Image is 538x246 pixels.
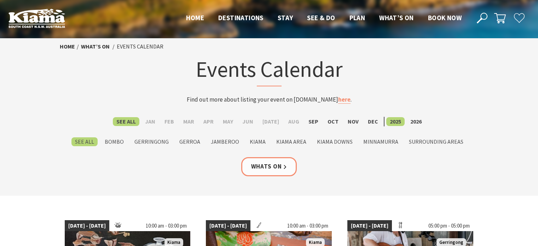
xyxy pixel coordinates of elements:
label: Aug [285,117,303,126]
label: Gerringong [131,137,172,146]
span: Plan [349,13,365,22]
label: Kiama [246,137,269,146]
span: Book now [428,13,462,22]
label: Sep [305,117,322,126]
a: here [338,96,351,104]
img: Kiama Logo [8,8,65,28]
a: Home [60,43,75,50]
label: Kiama Downs [313,137,356,146]
label: Nov [344,117,362,126]
label: Surrounding Areas [405,137,467,146]
label: Jan [141,117,159,126]
label: Jun [239,117,257,126]
label: Bombo [101,137,127,146]
span: What’s On [379,13,414,22]
p: Find out more about listing your event on [DOMAIN_NAME] . [131,95,408,104]
label: Dec [364,117,382,126]
a: Whats On [241,157,297,176]
label: Kiama Area [273,137,310,146]
label: [DATE] [259,117,283,126]
nav: Main Menu [179,12,469,24]
span: [DATE] - [DATE] [206,220,250,231]
label: Gerroa [176,137,204,146]
span: Destinations [218,13,264,22]
label: Mar [180,117,198,126]
span: [DATE] - [DATE] [65,220,109,231]
label: Oct [324,117,342,126]
label: May [219,117,237,126]
h1: Events Calendar [131,55,408,86]
span: Home [186,13,204,22]
label: 2026 [407,117,425,126]
label: Minnamurra [360,137,402,146]
label: See All [113,117,139,126]
label: 2025 [386,117,405,126]
span: 10:00 am - 03:00 pm [284,220,332,231]
span: 10:00 am - 03:00 pm [142,220,190,231]
span: Stay [278,13,293,22]
label: Feb [161,117,178,126]
span: See & Do [307,13,335,22]
label: See All [71,137,98,146]
a: What’s On [81,43,110,50]
label: Apr [200,117,217,126]
span: [DATE] - [DATE] [347,220,392,231]
li: Events Calendar [117,42,163,51]
label: Jamberoo [207,137,243,146]
span: 05:00 pm - 05:00 pm [425,220,473,231]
